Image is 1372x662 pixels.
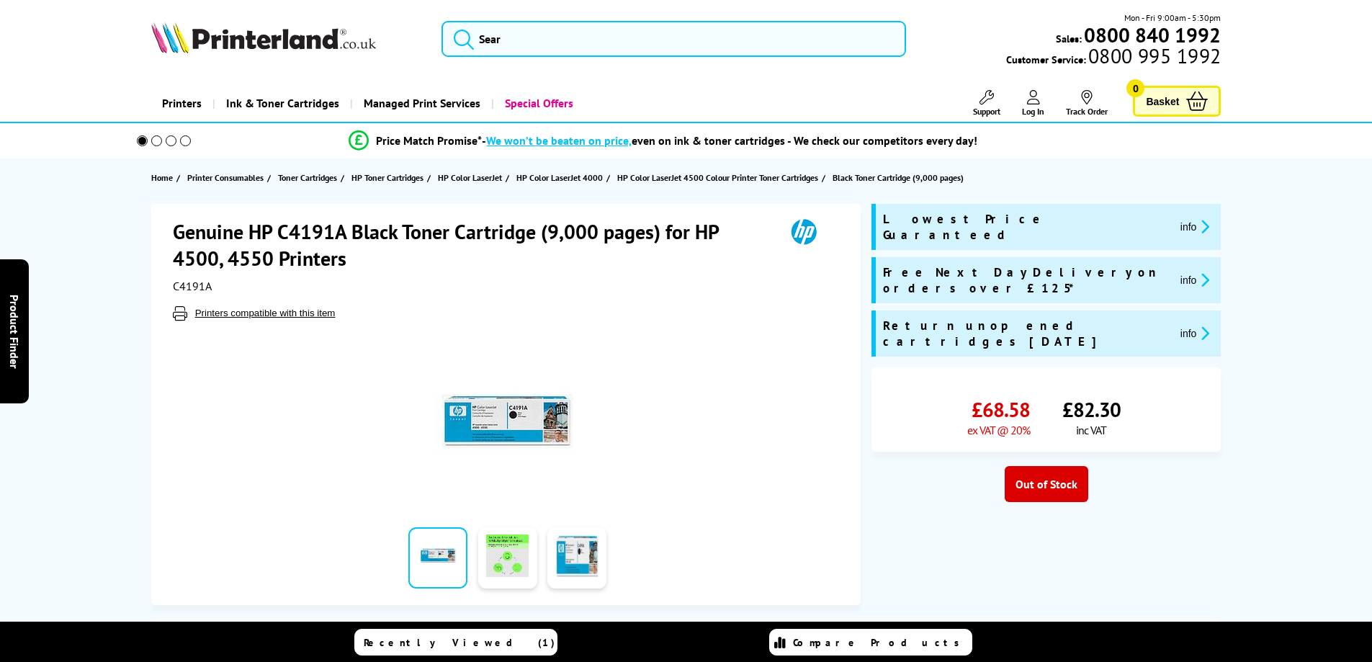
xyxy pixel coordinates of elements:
a: Managed Print Services [350,85,491,122]
span: Black Toner Cartridge (9,000 pages) [833,172,964,183]
span: Compare Products [793,636,967,649]
span: Lowest Price Guaranteed [883,211,1169,243]
span: ex VAT @ 20% [967,423,1030,437]
a: Printers [151,85,212,122]
span: Recently Viewed (1) [364,636,555,649]
a: 0800 840 1992 [1082,28,1221,42]
img: HP [771,218,837,245]
span: HP Color LaserJet 4000 [516,170,603,185]
span: £82.30 [1062,396,1121,423]
a: Home [151,170,176,185]
span: Support [973,106,1000,117]
a: Basket 0 [1133,86,1221,117]
img: HP C4191A Black Toner Cartridge (9,000 pages) [436,349,580,493]
input: Sear [441,21,906,57]
span: Ink & Toner Cartridges [226,85,339,122]
a: HP Color LaserJet 4000 [516,170,606,185]
button: promo-description [1176,218,1214,235]
a: Log In [1022,90,1044,117]
button: Printers compatible with this item [191,307,340,319]
span: Price Match Promise* [376,133,482,148]
span: HP Color LaserJet 4500 Colour Printer Toner Cartridges [617,170,818,185]
a: Printerland Logo [151,22,424,56]
span: inc VAT [1076,423,1106,437]
div: Out of Stock [1005,466,1088,502]
a: Support [973,90,1000,117]
span: We won’t be beaten on price, [486,133,632,148]
span: Product Finder [7,294,22,368]
a: HP Color LaserJet 4500 Colour Printer Toner Cartridges [617,170,822,185]
a: HP Toner Cartridges [351,170,427,185]
h1: Genuine HP C4191A Black Toner Cartridge (9,000 pages) for HP 4500, 4550 Printers [173,218,771,272]
button: promo-description [1176,325,1214,341]
b: 0800 840 1992 [1084,22,1221,48]
a: Compare Products [769,629,972,656]
span: Home [151,170,173,185]
span: £68.58 [972,396,1030,423]
img: Printerland Logo [151,22,376,53]
a: Ink & Toner Cartridges [212,85,350,122]
div: - even on ink & toner cartridges - We check our competitors every day! [482,133,977,148]
span: C4191A [173,279,212,293]
span: Sales: [1056,32,1082,45]
span: HP Color LaserJet [438,170,502,185]
span: Mon - Fri 9:00am - 5:30pm [1124,11,1221,24]
span: Toner Cartridges [278,170,337,185]
span: 0 [1126,79,1144,97]
span: Customer Service: [1006,49,1221,66]
span: 0800 995 1992 [1086,49,1221,63]
a: Special Offers [491,85,584,122]
span: Printer Consumables [187,170,264,185]
button: promo-description [1176,272,1214,288]
span: Log In [1022,106,1044,117]
a: HP Color LaserJet [438,170,506,185]
span: Free Next Day Delivery on orders over £125* [883,264,1169,296]
span: HP Toner Cartridges [351,170,423,185]
a: Toner Cartridges [278,170,341,185]
a: Printer Consumables [187,170,267,185]
a: Recently Viewed (1) [354,629,557,656]
span: Basket [1146,91,1179,111]
span: Return unopened cartridges [DATE] [883,318,1169,349]
li: modal_Promise [117,128,1210,153]
a: Track Order [1066,90,1108,117]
